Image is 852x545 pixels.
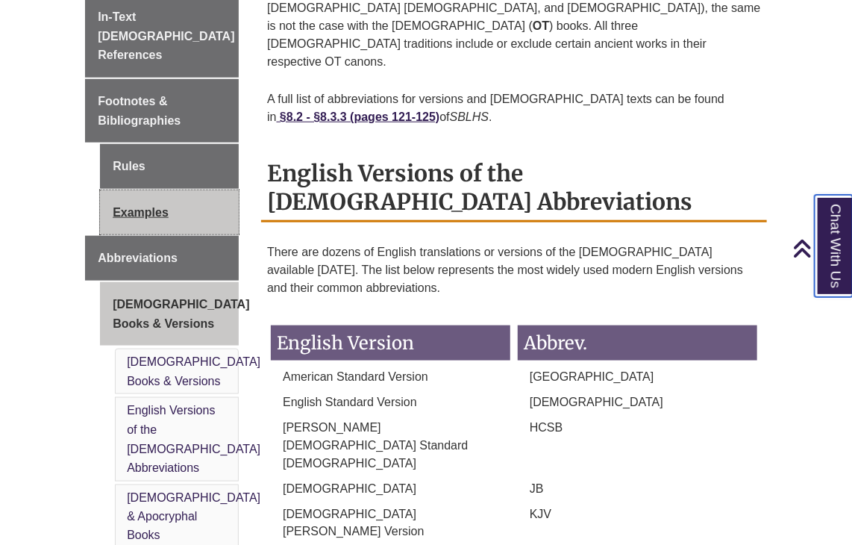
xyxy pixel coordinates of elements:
strong: OT [533,19,549,32]
span: In-Text [DEMOGRAPHIC_DATA] References [98,10,234,61]
a: Footnotes & Bibliographies [85,79,239,143]
a: [DEMOGRAPHIC_DATA] Books & Versions [127,355,260,387]
p: A full list of abbreviations for versions and [DEMOGRAPHIC_DATA] texts can be found in of . [267,84,761,132]
p: [DEMOGRAPHIC_DATA][PERSON_NAME] Version [271,505,510,541]
a: English Versions of the [DEMOGRAPHIC_DATA] Abbreviations [127,404,260,474]
p: There are dozens of English translations or versions of the [DEMOGRAPHIC_DATA] available [DATE]. ... [267,237,761,303]
h3: Abbrev. [518,326,757,361]
p: [DEMOGRAPHIC_DATA] [271,480,510,498]
span: Abbreviations [98,252,178,264]
a: [DEMOGRAPHIC_DATA] Books & Versions [100,282,239,346]
a: §8.2 - §8.3.3 (pages 121-125) [277,110,440,123]
p: American Standard Version [271,368,510,386]
h3: English Version [271,326,510,361]
p: HCSB [518,419,757,437]
h2: English Versions of the [DEMOGRAPHIC_DATA] Abbreviations [261,155,767,222]
p: [DEMOGRAPHIC_DATA] [518,393,757,411]
p: KJV [518,505,757,523]
p: JB [518,480,757,498]
span: Footnotes & Bibliographies [98,95,181,127]
a: Back to Top [792,238,848,258]
p: English Standard Version [271,393,510,411]
p: [PERSON_NAME] [DEMOGRAPHIC_DATA] Standard [DEMOGRAPHIC_DATA] [271,419,510,473]
a: Abbreviations [85,236,239,281]
a: Examples [100,190,239,235]
em: SBLHS [450,110,489,123]
strong: §8.2 - §8.3.3 (pages 121-125) [280,110,439,123]
a: Rules [100,144,239,189]
p: [GEOGRAPHIC_DATA] [518,368,757,386]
